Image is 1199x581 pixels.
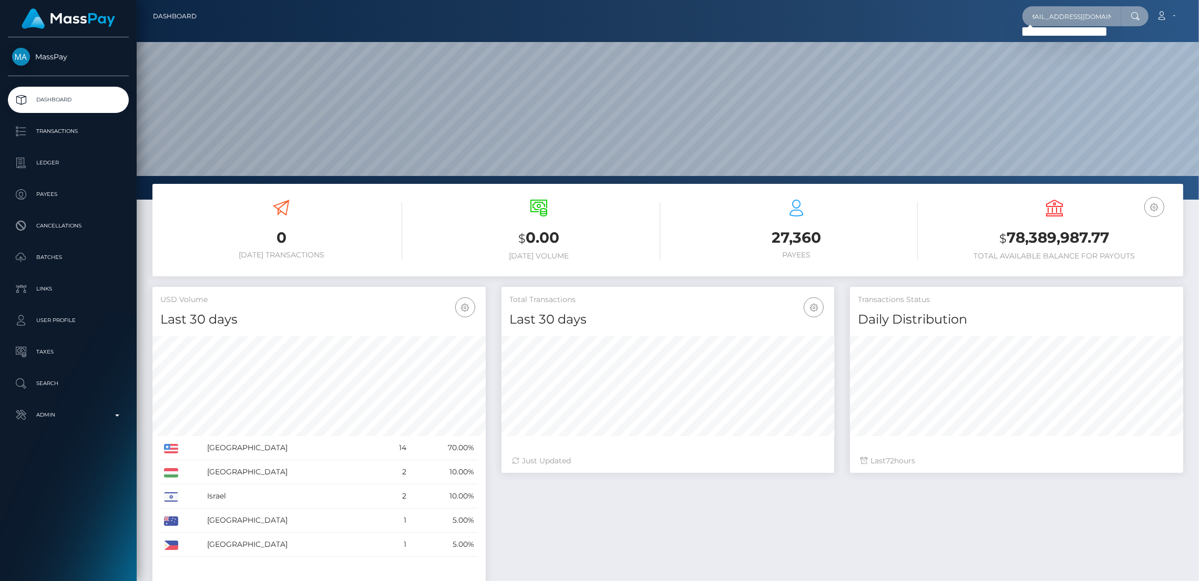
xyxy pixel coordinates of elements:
span: MassPay [8,52,129,61]
input: Search... [1022,6,1121,26]
td: [GEOGRAPHIC_DATA] [203,436,380,460]
small: $ [518,231,526,246]
td: [GEOGRAPHIC_DATA] [203,533,380,557]
h3: 78,389,987.77 [934,227,1175,249]
a: Taxes [8,339,129,365]
a: User Profile [8,307,129,334]
small: $ [999,231,1007,246]
img: AU.png [164,516,178,526]
td: 2 [381,460,410,484]
h3: 27,360 [676,227,918,248]
img: HU.png [164,468,178,478]
a: Dashboard [8,87,129,113]
h3: 0.00 [418,227,660,249]
td: 2 [381,484,410,509]
p: Search [12,376,125,391]
h4: Last 30 days [160,310,478,329]
h5: Total Transactions [509,295,827,305]
td: 1 [381,509,410,533]
span: 72 [886,456,894,465]
a: Admin [8,402,129,428]
img: MassPay [12,48,30,66]
a: Transactions [8,118,129,144]
p: Cancellations [12,218,125,234]
h5: USD Volume [160,295,478,305]
td: [GEOGRAPHIC_DATA] [203,460,380,484]
a: Cancellations [8,213,129,239]
h4: Daily Distribution [858,310,1175,329]
td: 1 [381,533,410,557]
p: Batches [12,250,125,265]
h3: 0 [160,227,402,248]
img: US.png [164,444,178,453]
p: User Profile [12,313,125,328]
a: Ledger [8,150,129,176]
h6: Total Available Balance for Payouts [934,252,1175,261]
td: 5.00% [410,533,478,557]
img: PH.png [164,541,178,550]
td: 10.00% [410,484,478,509]
h6: [DATE] Transactions [160,251,402,260]
p: Ledger [12,155,125,171]
a: Payees [8,181,129,207]
a: Search [8,370,129,397]
p: Dashboard [12,92,125,108]
h5: Transactions Status [858,295,1175,305]
td: Israel [203,484,380,509]
a: Links [8,276,129,302]
img: MassPay Logo [22,8,115,29]
h6: Payees [676,251,918,260]
h6: [DATE] Volume [418,252,660,261]
p: Payees [12,186,125,202]
img: IL.png [164,492,178,502]
p: Transactions [12,123,125,139]
a: Dashboard [153,5,197,27]
p: Admin [12,407,125,423]
td: 10.00% [410,460,478,484]
td: 14 [381,436,410,460]
td: 70.00% [410,436,478,460]
p: Links [12,281,125,297]
h4: Last 30 days [509,310,827,329]
td: 5.00% [410,509,478,533]
div: Last hours [860,455,1173,466]
p: Taxes [12,344,125,360]
td: [GEOGRAPHIC_DATA] [203,509,380,533]
div: Just Updated [512,455,824,466]
a: Batches [8,244,129,271]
